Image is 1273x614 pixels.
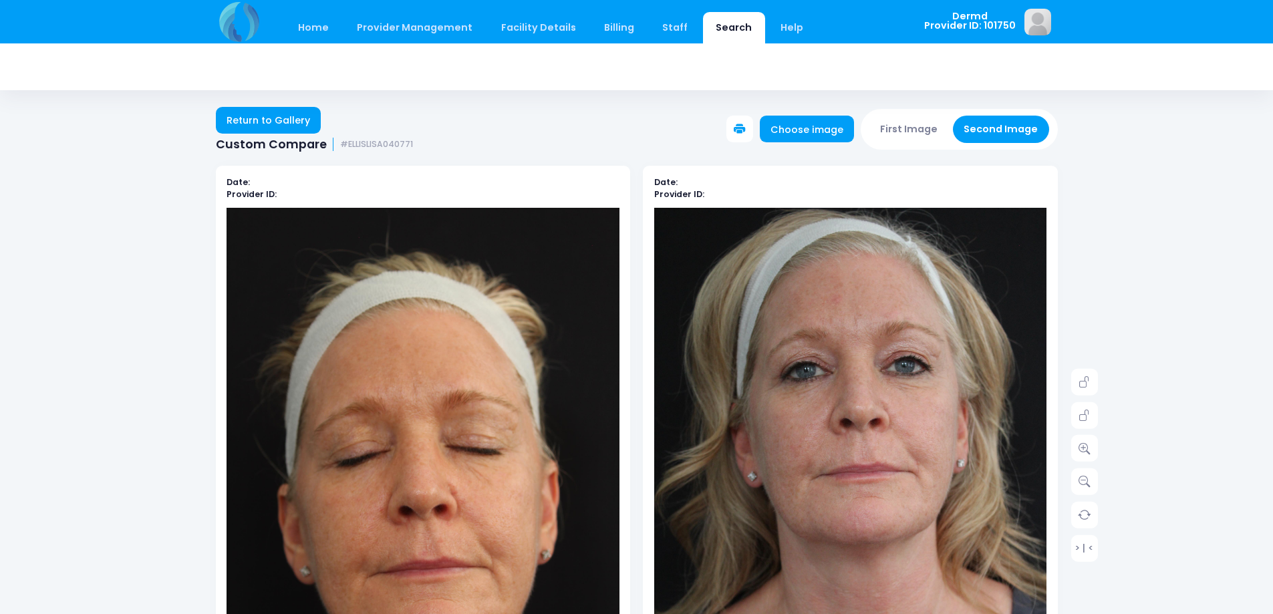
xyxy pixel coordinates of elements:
[924,11,1016,31] span: Dermd Provider ID: 101750
[760,116,855,142] a: Choose image
[227,176,250,188] b: Date:
[216,107,321,134] a: Return to Gallery
[285,12,342,43] a: Home
[216,138,327,152] span: Custom Compare
[654,176,678,188] b: Date:
[1071,534,1098,561] a: > | <
[703,12,765,43] a: Search
[953,116,1049,143] button: Second Image
[869,116,949,143] button: First Image
[1024,9,1051,35] img: image
[654,188,704,200] b: Provider ID:
[340,140,413,150] small: #ELLISLISA040771
[344,12,486,43] a: Provider Management
[591,12,647,43] a: Billing
[767,12,816,43] a: Help
[488,12,589,43] a: Facility Details
[650,12,701,43] a: Staff
[227,188,277,200] b: Provider ID:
